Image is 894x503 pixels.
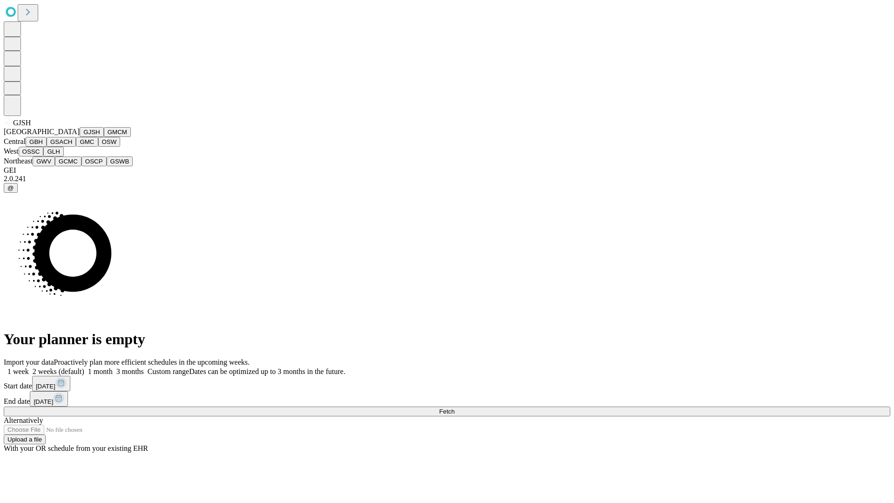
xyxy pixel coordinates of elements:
[7,184,14,191] span: @
[32,376,70,391] button: [DATE]
[13,119,31,127] span: GJSH
[4,435,46,444] button: Upload a file
[76,137,98,147] button: GMC
[148,367,189,375] span: Custom range
[55,156,81,166] button: GCMC
[4,331,890,348] h1: Your planner is empty
[439,408,454,415] span: Fetch
[34,398,53,405] span: [DATE]
[4,128,80,136] span: [GEOGRAPHIC_DATA]
[43,147,63,156] button: GLH
[80,127,104,137] button: GJSH
[30,391,68,407] button: [DATE]
[36,383,55,390] span: [DATE]
[98,137,121,147] button: OSW
[107,156,133,166] button: GSWB
[4,391,890,407] div: End date
[4,166,890,175] div: GEI
[4,137,26,145] span: Central
[81,156,107,166] button: OSCP
[4,175,890,183] div: 2.0.241
[104,127,131,137] button: GMCM
[54,358,250,366] span: Proactively plan more efficient schedules in the upcoming weeks.
[4,416,43,424] span: Alternatively
[4,147,19,155] span: West
[4,183,18,193] button: @
[26,137,47,147] button: GBH
[33,156,55,166] button: GWV
[19,147,44,156] button: OSSC
[189,367,345,375] span: Dates can be optimized up to 3 months in the future.
[33,367,84,375] span: 2 weeks (default)
[116,367,144,375] span: 3 months
[88,367,113,375] span: 1 month
[7,367,29,375] span: 1 week
[4,444,148,452] span: With your OR schedule from your existing EHR
[4,407,890,416] button: Fetch
[4,358,54,366] span: Import your data
[4,376,890,391] div: Start date
[47,137,76,147] button: GSACH
[4,157,33,165] span: Northeast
